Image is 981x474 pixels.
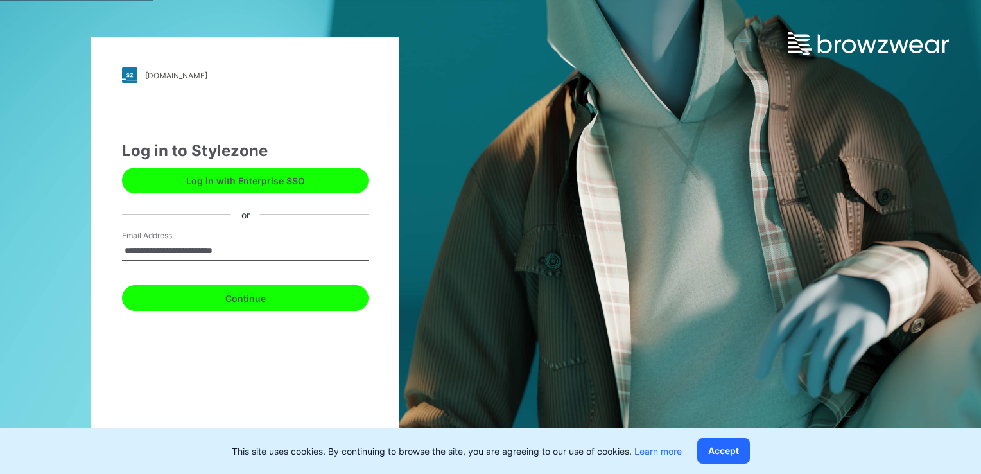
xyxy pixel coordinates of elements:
[231,207,260,221] div: or
[122,230,212,241] label: Email Address
[122,139,369,162] div: Log in to Stylezone
[122,67,137,83] img: stylezone-logo.562084cfcfab977791bfbf7441f1a819.svg
[634,446,682,457] a: Learn more
[122,285,369,311] button: Continue
[788,32,949,55] img: browzwear-logo.e42bd6dac1945053ebaf764b6aa21510.svg
[122,67,369,83] a: [DOMAIN_NAME]
[145,71,207,80] div: [DOMAIN_NAME]
[232,444,682,458] p: This site uses cookies. By continuing to browse the site, you are agreeing to our use of cookies.
[122,168,369,193] button: Log in with Enterprise SSO
[697,438,750,464] button: Accept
